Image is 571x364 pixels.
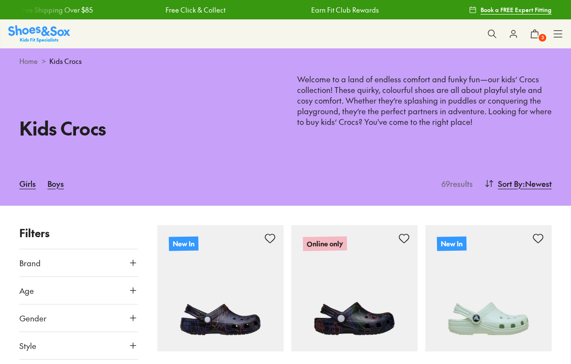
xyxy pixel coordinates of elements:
[524,23,545,45] button: 3
[291,225,418,351] a: Online only
[469,1,552,18] a: Book a FREE Expert Fitting
[303,236,347,251] p: Online only
[297,74,552,138] p: Welcome to a land of endless comfort and funky fun—our kids’ Crocs collection! These quirky, colo...
[523,178,552,189] span: : Newest
[481,5,552,14] span: Book a FREE Expert Fitting
[19,257,41,269] span: Brand
[19,225,138,241] p: Filters
[19,340,36,351] span: Style
[19,56,552,66] div: >
[19,5,93,15] a: Free Shipping Over $85
[19,249,138,276] button: Brand
[169,236,198,251] p: New In
[425,225,552,351] a: New In
[538,33,547,43] span: 3
[19,304,138,332] button: Gender
[19,332,138,359] button: Style
[19,285,34,296] span: Age
[498,178,523,189] span: Sort By
[437,178,473,189] p: 69 results
[47,173,64,194] a: Boys
[437,236,466,251] p: New In
[19,277,138,304] button: Age
[19,114,274,142] h1: Kids Crocs
[311,5,379,15] a: Earn Fit Club Rewards
[8,25,70,42] a: Shoes & Sox
[165,5,225,15] a: Free Click & Collect
[19,312,46,324] span: Gender
[19,56,38,66] a: Home
[157,225,284,351] a: New In
[8,25,70,42] img: SNS_Logo_Responsive.svg
[49,56,82,66] span: Kids Crocs
[484,173,552,194] button: Sort By:Newest
[19,173,36,194] a: Girls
